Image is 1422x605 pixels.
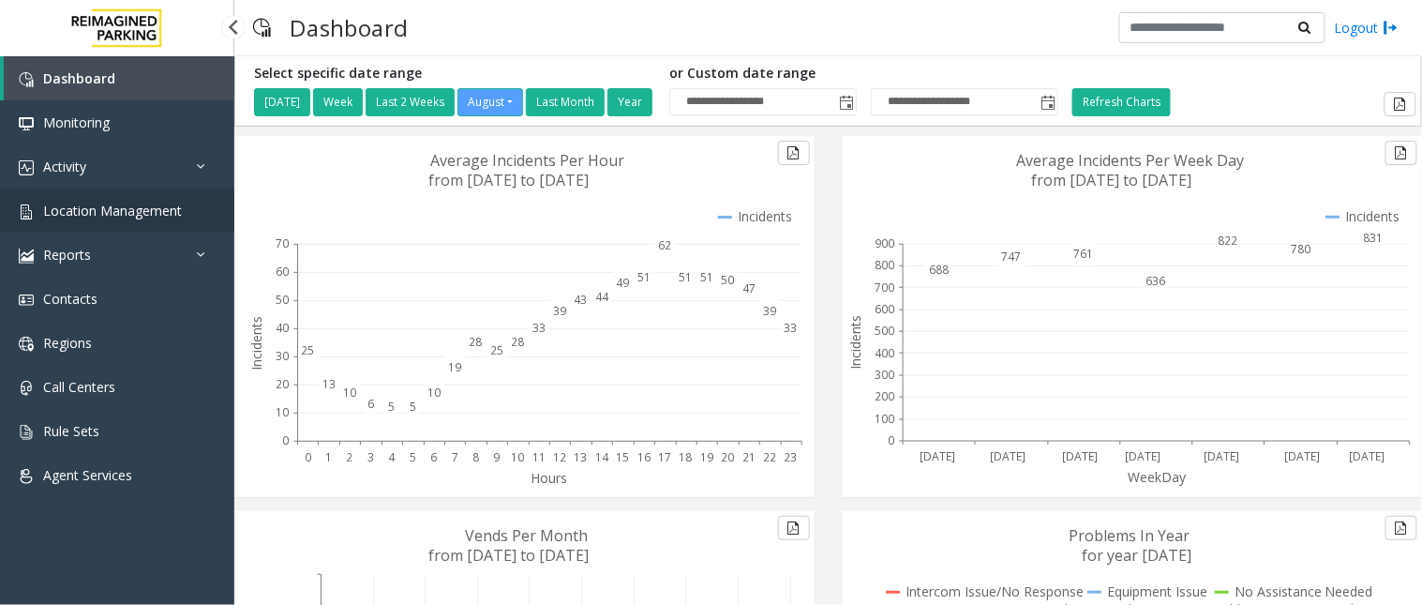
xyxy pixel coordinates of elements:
[785,320,798,336] text: 33
[553,449,566,465] text: 12
[43,334,92,352] span: Regions
[595,449,609,465] text: 14
[457,88,523,116] button: August
[669,66,1058,82] h5: or Custom date range
[428,170,589,190] text: from [DATE] to [DATE]
[322,376,336,392] text: 13
[1016,150,1244,171] text: Average Incidents Per Week Day
[43,246,91,264] span: Reports
[367,449,374,465] text: 3
[43,290,97,308] span: Contacts
[511,449,524,465] text: 10
[1219,233,1238,249] text: 822
[282,433,289,449] text: 0
[1032,170,1192,190] text: from [DATE] to [DATE]
[490,342,503,358] text: 25
[658,449,671,465] text: 17
[738,207,792,225] text: Incidents
[388,449,396,465] text: 4
[875,345,894,361] text: 400
[452,449,458,465] text: 7
[19,381,34,396] img: 'icon'
[763,303,776,319] text: 39
[1001,249,1021,265] text: 747
[448,359,461,375] text: 19
[607,88,652,116] button: Year
[929,262,949,278] text: 688
[1235,582,1373,600] text: No Assistance Needed
[276,348,289,364] text: 30
[846,316,864,371] text: Incidents
[616,275,629,291] text: 49
[875,324,894,340] text: 500
[1385,141,1417,165] button: Export to pdf
[19,425,34,440] img: 'icon'
[254,88,310,116] button: [DATE]
[1346,207,1400,225] text: Incidents
[43,422,99,440] span: Rule Sets
[531,469,568,487] text: Hours
[280,5,417,51] h3: Dashboard
[637,269,651,285] text: 51
[253,5,271,51] img: pageIcon
[785,449,798,465] text: 23
[43,158,86,175] span: Activity
[553,303,566,319] text: 39
[763,449,776,465] text: 22
[875,280,894,295] text: 700
[19,204,34,219] img: 'icon'
[465,525,588,546] text: Vends Per Month
[1291,242,1310,258] text: 780
[680,449,693,465] text: 18
[1128,469,1187,487] text: WeekDay
[1363,231,1383,247] text: 831
[43,113,110,131] span: Monitoring
[658,238,671,254] text: 62
[19,293,34,308] img: 'icon'
[43,466,132,484] span: Agent Services
[778,516,810,540] button: Export to pdf
[254,66,655,82] h5: Select specific date range
[472,449,479,465] text: 8
[276,264,289,280] text: 60
[1204,449,1239,465] text: [DATE]
[19,160,34,175] img: 'icon'
[1146,273,1166,289] text: 636
[19,116,34,131] img: 'icon'
[470,334,483,350] text: 28
[428,545,589,566] text: from [DATE] to [DATE]
[19,337,34,352] img: 'icon'
[1062,449,1098,465] text: [DATE]
[19,249,34,264] img: 'icon'
[276,320,289,336] text: 40
[1350,449,1385,465] text: [DATE]
[700,269,713,285] text: 51
[276,235,289,251] text: 70
[427,385,441,401] text: 10
[920,449,955,465] text: [DATE]
[532,449,546,465] text: 11
[19,469,34,484] img: 'icon'
[301,342,314,358] text: 25
[305,449,311,465] text: 0
[742,449,756,465] text: 21
[1073,246,1093,262] text: 761
[875,301,894,317] text: 600
[875,257,894,273] text: 800
[430,150,624,171] text: Average Incidents Per Hour
[1083,545,1192,566] text: for year [DATE]
[347,449,353,465] text: 2
[722,272,735,288] text: 50
[247,316,265,371] text: Incidents
[680,269,693,285] text: 51
[835,89,856,115] span: Toggle popup
[410,399,416,415] text: 5
[366,88,455,116] button: Last 2 Weeks
[343,385,356,401] text: 10
[1385,516,1417,540] button: Export to pdf
[1126,449,1161,465] text: [DATE]
[532,320,546,336] text: 33
[43,202,182,219] span: Location Management
[722,449,735,465] text: 20
[4,56,234,100] a: Dashboard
